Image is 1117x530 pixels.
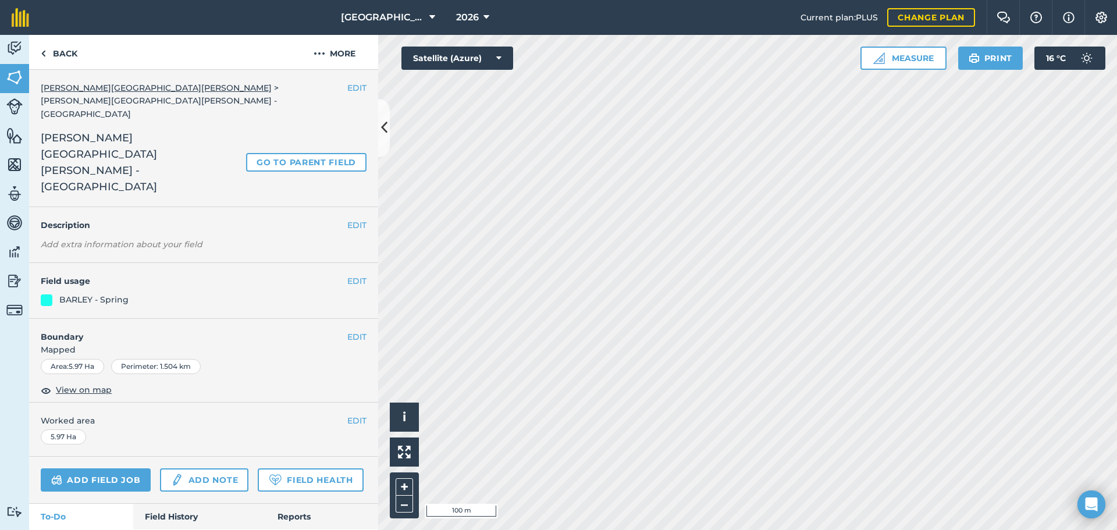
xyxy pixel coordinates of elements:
[887,8,975,27] a: Change plan
[6,506,23,517] img: svg+xml;base64,PD94bWwgdmVyc2lvbj0iMS4wIiBlbmNvZGluZz0idXRmLTgiPz4KPCEtLSBHZW5lcmF0b3I6IEFkb2JlIE...
[6,185,23,202] img: svg+xml;base64,PD94bWwgdmVyc2lvbj0iMS4wIiBlbmNvZGluZz0idXRmLTgiPz4KPCEtLSBHZW5lcmF0b3I6IEFkb2JlIE...
[41,275,347,287] h4: Field usage
[266,504,378,529] a: Reports
[59,293,129,306] div: BARLEY - Spring
[958,47,1023,70] button: Print
[6,156,23,173] img: svg+xml;base64,PHN2ZyB4bWxucz0iaHR0cDovL3d3dy53My5vcmcvMjAwMC9zdmciIHdpZHRoPSI1NiIgaGVpZ2h0PSI2MC...
[1077,490,1105,518] div: Open Intercom Messenger
[801,11,878,24] span: Current plan : PLUS
[314,47,325,61] img: svg+xml;base64,PHN2ZyB4bWxucz0iaHR0cDovL3d3dy53My5vcmcvMjAwMC9zdmciIHdpZHRoPSIyMCIgaGVpZ2h0PSIyNC...
[29,343,378,356] span: Mapped
[1029,12,1043,23] img: A question mark icon
[41,81,367,120] div: > [PERSON_NAME][GEOGRAPHIC_DATA][PERSON_NAME] - [GEOGRAPHIC_DATA]
[6,40,23,57] img: svg+xml;base64,PD94bWwgdmVyc2lvbj0iMS4wIiBlbmNvZGluZz0idXRmLTgiPz4KPCEtLSBHZW5lcmF0b3I6IEFkb2JlIE...
[170,473,183,487] img: svg+xml;base64,PD94bWwgdmVyc2lvbj0iMS4wIiBlbmNvZGluZz0idXRmLTgiPz4KPCEtLSBHZW5lcmF0b3I6IEFkb2JlIE...
[403,410,406,424] span: i
[258,468,363,492] a: Field Health
[347,275,367,287] button: EDIT
[6,98,23,115] img: svg+xml;base64,PD94bWwgdmVyc2lvbj0iMS4wIiBlbmNvZGluZz0idXRmLTgiPz4KPCEtLSBHZW5lcmF0b3I6IEFkb2JlIE...
[347,81,367,94] button: EDIT
[390,403,419,432] button: i
[6,69,23,86] img: svg+xml;base64,PHN2ZyB4bWxucz0iaHR0cDovL3d3dy53My5vcmcvMjAwMC9zdmciIHdpZHRoPSI1NiIgaGVpZ2h0PSI2MC...
[969,51,980,65] img: svg+xml;base64,PHN2ZyB4bWxucz0iaHR0cDovL3d3dy53My5vcmcvMjAwMC9zdmciIHdpZHRoPSIxOSIgaGVpZ2h0PSIyNC...
[1075,47,1098,70] img: svg+xml;base64,PD94bWwgdmVyc2lvbj0iMS4wIiBlbmNvZGluZz0idXRmLTgiPz4KPCEtLSBHZW5lcmF0b3I6IEFkb2JlIE...
[347,219,367,232] button: EDIT
[41,383,112,397] button: View on map
[6,243,23,261] img: svg+xml;base64,PD94bWwgdmVyc2lvbj0iMS4wIiBlbmNvZGluZz0idXRmLTgiPz4KPCEtLSBHZW5lcmF0b3I6IEFkb2JlIE...
[1046,47,1066,70] span: 16 ° C
[41,383,51,397] img: svg+xml;base64,PHN2ZyB4bWxucz0iaHR0cDovL3d3dy53My5vcmcvMjAwMC9zdmciIHdpZHRoPSIxOCIgaGVpZ2h0PSIyNC...
[860,47,947,70] button: Measure
[396,478,413,496] button: +
[347,414,367,427] button: EDIT
[341,10,425,24] span: [GEOGRAPHIC_DATA]
[133,504,265,529] a: Field History
[51,473,62,487] img: svg+xml;base64,PD94bWwgdmVyc2lvbj0iMS4wIiBlbmNvZGluZz0idXRmLTgiPz4KPCEtLSBHZW5lcmF0b3I6IEFkb2JlIE...
[401,47,513,70] button: Satellite (Azure)
[1034,47,1105,70] button: 16 °C
[246,153,367,172] a: Go to parent field
[873,52,885,64] img: Ruler icon
[29,319,347,343] h4: Boundary
[1094,12,1108,23] img: A cog icon
[6,272,23,290] img: svg+xml;base64,PD94bWwgdmVyc2lvbj0iMS4wIiBlbmNvZGluZz0idXRmLTgiPz4KPCEtLSBHZW5lcmF0b3I6IEFkb2JlIE...
[160,468,248,492] a: Add note
[6,302,23,318] img: svg+xml;base64,PD94bWwgdmVyc2lvbj0iMS4wIiBlbmNvZGluZz0idXRmLTgiPz4KPCEtLSBHZW5lcmF0b3I6IEFkb2JlIE...
[29,35,89,69] a: Back
[56,383,112,396] span: View on map
[997,12,1011,23] img: Two speech bubbles overlapping with the left bubble in the forefront
[41,219,367,232] h4: Description
[41,130,241,195] span: [PERSON_NAME][GEOGRAPHIC_DATA][PERSON_NAME] - [GEOGRAPHIC_DATA]
[291,35,378,69] button: More
[41,414,367,427] span: Worked area
[41,429,86,444] div: 5.97 Ha
[111,359,201,374] div: Perimeter : 1.504 km
[1063,10,1075,24] img: svg+xml;base64,PHN2ZyB4bWxucz0iaHR0cDovL3d3dy53My5vcmcvMjAwMC9zdmciIHdpZHRoPSIxNyIgaGVpZ2h0PSIxNy...
[398,446,411,458] img: Four arrows, one pointing top left, one top right, one bottom right and the last bottom left
[6,214,23,232] img: svg+xml;base64,PD94bWwgdmVyc2lvbj0iMS4wIiBlbmNvZGluZz0idXRmLTgiPz4KPCEtLSBHZW5lcmF0b3I6IEFkb2JlIE...
[396,496,413,513] button: –
[41,359,104,374] div: Area : 5.97 Ha
[347,330,367,343] button: EDIT
[29,504,133,529] a: To-Do
[41,83,272,93] a: [PERSON_NAME][GEOGRAPHIC_DATA][PERSON_NAME]
[41,239,202,250] em: Add extra information about your field
[41,468,151,492] a: Add field job
[41,47,46,61] img: svg+xml;base64,PHN2ZyB4bWxucz0iaHR0cDovL3d3dy53My5vcmcvMjAwMC9zdmciIHdpZHRoPSI5IiBoZWlnaHQ9IjI0Ii...
[6,127,23,144] img: svg+xml;base64,PHN2ZyB4bWxucz0iaHR0cDovL3d3dy53My5vcmcvMjAwMC9zdmciIHdpZHRoPSI1NiIgaGVpZ2h0PSI2MC...
[456,10,479,24] span: 2026
[12,8,29,27] img: fieldmargin Logo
